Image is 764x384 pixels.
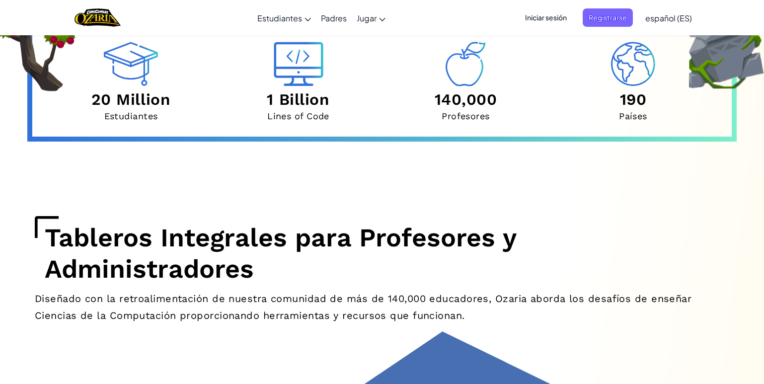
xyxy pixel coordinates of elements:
[267,111,329,122] p: Lines of Code
[446,42,485,86] img: Graphic of an apple
[640,4,697,31] a: español (ES)
[689,7,764,89] img: Frame Art Asset
[252,4,316,31] a: Estudiantes
[75,7,121,28] a: Ozaria by CodeCombat logo
[645,13,692,23] span: español (ES)
[75,7,121,28] img: Home
[611,42,655,86] img: Graphic of the earth
[267,89,329,111] h2: 1 Billion
[519,8,573,27] button: Iniciar sesión
[35,216,729,291] h1: Tableros Integrales para Profesores y Administradores
[91,89,171,111] h2: 20 Million
[435,89,497,111] h2: 140,000
[357,13,377,23] span: Jugar
[583,8,633,27] button: Registrarse
[352,4,390,31] a: Jugar
[257,13,302,23] span: Estudiantes
[619,111,647,122] p: Países
[104,111,158,122] p: Estudiantes
[35,291,729,324] p: Diseñado con la retroalimentación de nuestra comunidad de más de 140,000 educadores, Ozaria abord...
[620,89,647,111] h2: 190
[104,42,157,86] img: Graphic of a graduate cap
[442,111,489,122] p: Profesores
[316,4,352,31] a: Padres
[274,42,323,86] img: Graphic of computer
